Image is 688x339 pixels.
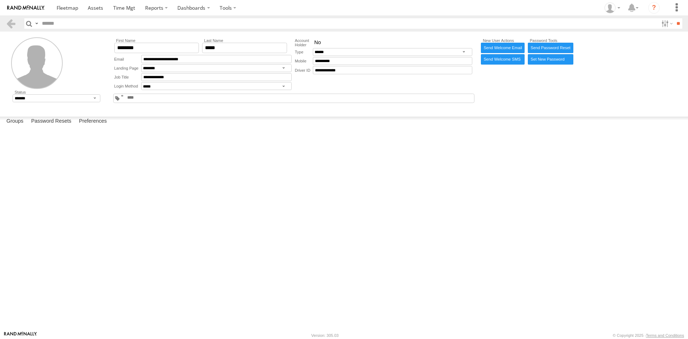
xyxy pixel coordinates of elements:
img: rand-logo.svg [7,5,44,10]
label: Password Tools [528,38,573,43]
label: Type [295,48,313,56]
a: Terms and Conditions [646,333,684,338]
label: Manually enter new password [528,54,573,65]
label: First Name [114,38,199,43]
a: Visit our Website [4,332,37,339]
label: Driver ID [295,66,313,74]
span: Standard Tag [121,95,124,96]
label: Account Holder [295,38,313,47]
label: New User Actions [481,38,525,43]
a: Send Welcome SMS [481,54,525,65]
label: Groups [3,117,27,127]
div: Version: 305.03 [311,333,339,338]
div: Peter Lu [602,3,623,13]
span: No [314,39,321,46]
div: © Copyright 2025 - [613,333,684,338]
label: Email [114,55,141,63]
label: Search Query [34,18,39,29]
label: Search Filter Options [659,18,674,29]
label: Last Name [202,38,287,43]
a: Send Password Reset [528,43,573,53]
label: Job Title [114,73,141,81]
label: Landing Page [114,64,141,72]
label: Mobile [295,57,313,65]
label: Preferences [75,117,110,127]
label: Password Resets [28,117,75,127]
a: Send Welcome Email [481,43,525,53]
label: Login Method [114,82,141,90]
i: ? [648,2,660,14]
a: Back to previous Page [6,18,16,29]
